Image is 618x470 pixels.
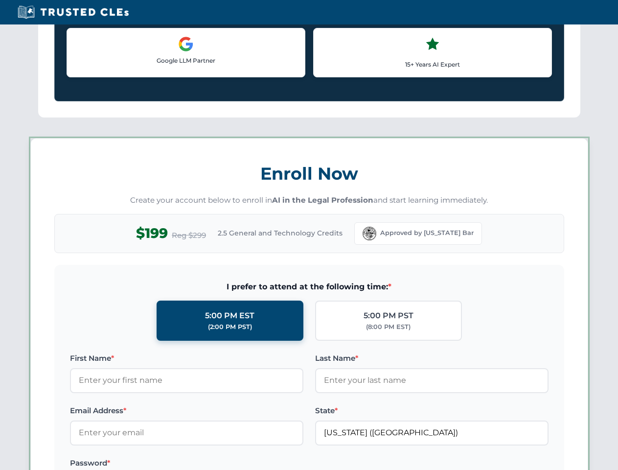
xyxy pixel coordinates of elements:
img: Trusted CLEs [15,5,132,20]
label: State [315,405,549,417]
span: $199 [136,222,168,244]
p: 15+ Years AI Expert [321,60,544,69]
label: Last Name [315,352,549,364]
label: Password [70,457,303,469]
input: Enter your email [70,421,303,445]
span: I prefer to attend at the following time: [70,281,549,293]
img: Florida Bar [363,227,376,240]
span: Reg $299 [172,230,206,241]
span: Approved by [US_STATE] Bar [380,228,474,238]
input: Florida (FL) [315,421,549,445]
label: Email Address [70,405,303,417]
label: First Name [70,352,303,364]
p: Create your account below to enroll in and start learning immediately. [54,195,564,206]
div: (8:00 PM EST) [366,322,411,332]
div: (2:00 PM PST) [208,322,252,332]
div: 5:00 PM EST [205,309,254,322]
input: Enter your first name [70,368,303,393]
span: 2.5 General and Technology Credits [218,228,343,238]
p: Google LLM Partner [75,56,297,65]
input: Enter your last name [315,368,549,393]
h3: Enroll Now [54,158,564,189]
img: Google [178,36,194,52]
strong: AI in the Legal Profession [272,195,373,205]
div: 5:00 PM PST [364,309,413,322]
